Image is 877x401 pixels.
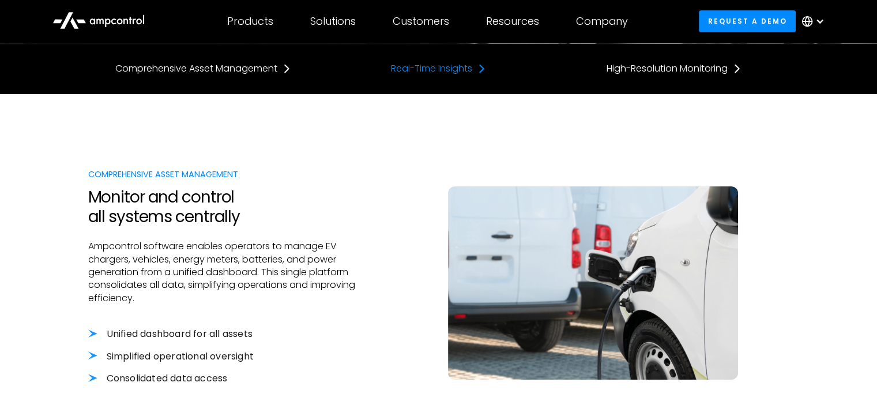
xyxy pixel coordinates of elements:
[310,15,356,28] div: Solutions
[88,168,362,181] div: Comprehensive Asset Management
[486,15,539,28] div: Resources
[607,62,728,75] div: High-Resolution Monitoring
[88,328,362,340] li: Unified dashboard for all assets
[391,62,472,75] div: Real-Time Insights
[88,372,362,385] li: Consolidated data access
[227,15,273,28] div: Products
[88,188,362,226] h2: Monitor and control all systems centrally
[391,62,486,75] a: Real-Time Insights
[393,15,449,28] div: Customers
[576,15,628,28] div: Company
[88,240,362,305] p: Ampcontrol software enables operators to manage EV chargers, vehicles, energy meters, batteries, ...
[115,62,291,75] a: Comprehensive Asset Management
[607,62,742,75] a: High-Resolution Monitoring
[115,62,277,75] div: Comprehensive Asset Management
[88,350,362,363] li: Simplified operational oversight
[448,186,738,380] img: white ev van with charger
[699,10,796,32] a: Request a demo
